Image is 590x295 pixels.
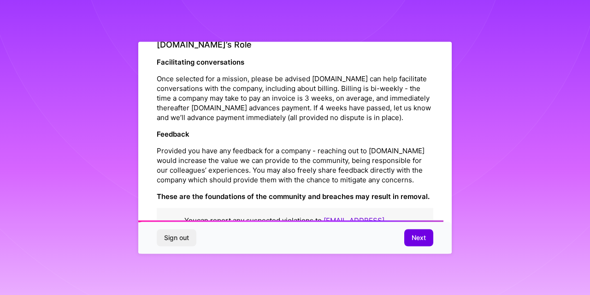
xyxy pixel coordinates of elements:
[157,73,433,122] p: Once selected for a mission, please be advised [DOMAIN_NAME] can help facilitate conversations wi...
[157,129,189,138] strong: Feedback
[412,233,426,242] span: Next
[164,233,189,242] span: Sign out
[164,215,175,244] img: book icon
[157,145,433,184] p: Provided you have any feedback for a company - reaching out to [DOMAIN_NAME] would increase the v...
[157,40,433,50] h4: [DOMAIN_NAME]’s Role
[157,192,430,200] strong: These are the foundations of the community and breaches may result in removal.
[404,229,433,246] button: Next
[157,57,244,66] strong: Facilitating conversations
[157,229,196,246] button: Sign out
[184,215,426,244] p: You can report any suspected violations to or anonymously . Everything will be kept strictly conf...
